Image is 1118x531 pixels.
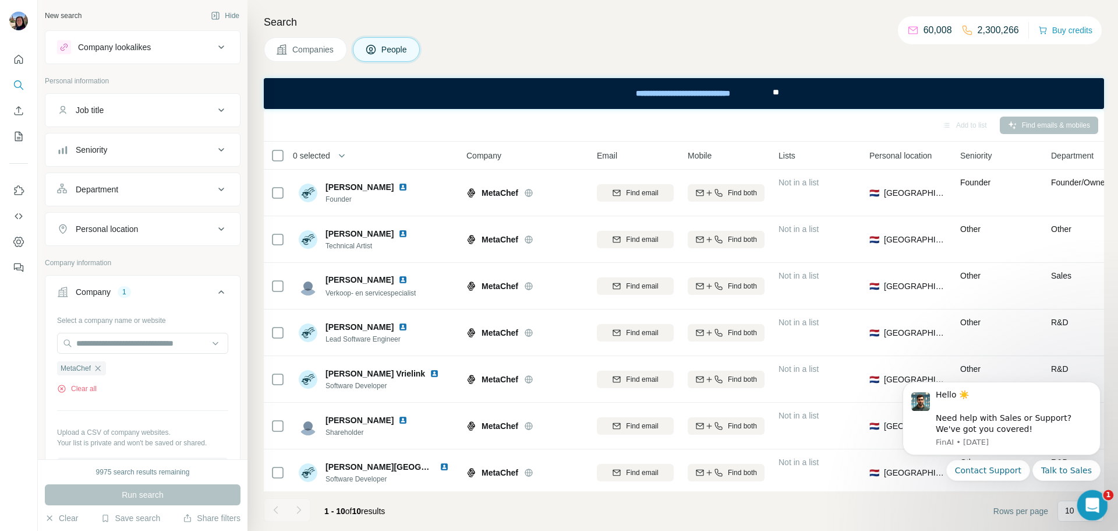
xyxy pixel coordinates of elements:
[326,289,416,297] span: Verkoop- en servicespecialist
[626,328,658,338] span: Find email
[78,41,151,53] div: Company lookalikes
[597,464,674,481] button: Find email
[45,258,240,268] p: Company information
[728,374,757,385] span: Find both
[869,420,879,432] span: 🇳🇱
[76,104,104,116] div: Job title
[960,224,981,234] span: Other
[61,363,91,374] span: MetaChef
[57,311,228,326] div: Select a company name or website
[482,234,518,245] span: MetaChef
[482,187,518,199] span: MetaChef
[482,327,518,339] span: MetaChef
[345,507,352,516] span: of
[326,334,412,344] span: Lead Software Engineer
[466,282,476,291] img: Logo of MetaChef
[326,368,425,379] span: [PERSON_NAME] Vrielink
[76,286,111,298] div: Company
[597,324,674,342] button: Find email
[57,384,97,394] button: Clear all
[688,277,765,295] button: Find both
[466,150,501,161] span: Company
[45,33,240,61] button: Company lookalikes
[9,75,28,96] button: Search
[688,231,765,248] button: Find both
[869,374,879,385] span: 🇳🇱
[960,318,981,327] span: Other
[352,507,362,516] span: 10
[1051,271,1071,280] span: Sales
[326,427,412,438] span: Shareholder
[482,374,518,385] span: MetaChef
[688,184,765,202] button: Find both
[482,467,518,479] span: MetaChef
[264,14,1104,30] h4: Search
[626,421,658,431] span: Find email
[299,230,317,249] img: Avatar
[688,150,712,161] span: Mobile
[884,467,946,479] span: [GEOGRAPHIC_DATA]
[299,463,317,482] img: Avatar
[466,375,476,384] img: Logo of MetaChef
[779,364,819,374] span: Not in a list
[57,458,228,479] button: Upload a list of companies
[9,49,28,70] button: Quick start
[728,467,757,478] span: Find both
[299,323,317,342] img: Avatar
[45,136,240,164] button: Seniority
[1051,318,1069,327] span: R&D
[430,369,439,378] img: LinkedIn logo
[381,44,408,55] span: People
[101,512,160,524] button: Save search
[779,150,795,161] span: Lists
[326,462,481,472] span: [PERSON_NAME][GEOGRAPHIC_DATA]
[9,180,28,201] button: Use Surfe on LinkedIn
[626,281,658,291] span: Find email
[293,150,330,161] span: 0 selected
[884,420,946,432] span: [GEOGRAPHIC_DATA]
[299,184,317,202] img: Avatar
[326,241,412,251] span: Technical Artist
[688,464,765,481] button: Find both
[299,277,317,296] img: Avatar
[597,184,674,202] button: Find email
[779,458,819,467] span: Not in a list
[326,474,454,484] span: Software Developer
[45,96,240,124] button: Job title
[326,414,394,426] span: [PERSON_NAME]
[76,144,107,156] div: Seniority
[597,277,674,295] button: Find email
[869,467,879,479] span: 🇳🇱
[45,175,240,203] button: Department
[884,187,946,199] span: [GEOGRAPHIC_DATA]
[118,287,131,297] div: 1
[626,374,658,385] span: Find email
[688,324,765,342] button: Find both
[9,257,28,278] button: Feedback
[728,188,757,198] span: Find both
[324,507,345,516] span: 1 - 10
[45,76,240,86] p: Personal information
[597,231,674,248] button: Find email
[466,421,476,431] img: Logo of MetaChef
[482,420,518,432] span: MetaChef
[728,421,757,431] span: Find both
[9,12,28,30] img: Avatar
[869,327,879,339] span: 🇳🇱
[76,184,118,195] div: Department
[45,215,240,243] button: Personal location
[1103,490,1114,501] span: 1
[466,188,476,198] img: Logo of MetaChef
[398,416,408,425] img: LinkedIn logo
[96,467,190,477] div: 9975 search results remaining
[9,231,28,252] button: Dashboard
[885,367,1118,525] iframe: Intercom notifications message
[326,181,394,193] span: [PERSON_NAME]
[299,417,317,435] img: Avatar
[324,507,385,516] span: results
[728,234,757,245] span: Find both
